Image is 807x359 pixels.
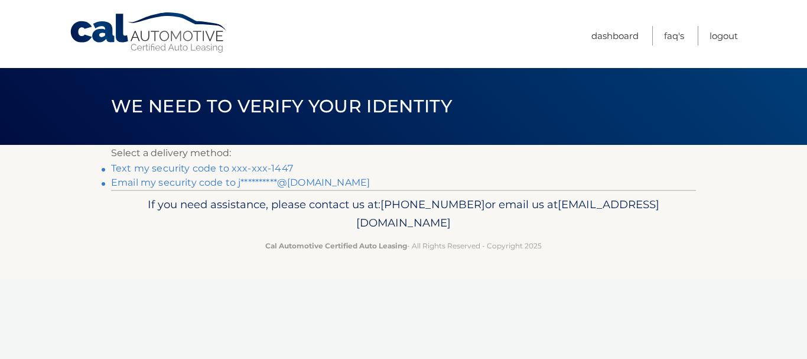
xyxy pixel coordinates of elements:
a: Email my security code to j**********@[DOMAIN_NAME] [111,177,370,188]
p: - All Rights Reserved - Copyright 2025 [119,240,688,252]
p: If you need assistance, please contact us at: or email us at [119,195,688,233]
span: We need to verify your identity [111,95,452,117]
a: FAQ's [664,26,684,46]
strong: Cal Automotive Certified Auto Leasing [265,241,407,250]
span: [PHONE_NUMBER] [380,198,485,211]
a: Logout [710,26,738,46]
a: Text my security code to xxx-xxx-1447 [111,163,293,174]
a: Dashboard [591,26,639,46]
a: Cal Automotive [69,12,229,54]
p: Select a delivery method: [111,145,696,161]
